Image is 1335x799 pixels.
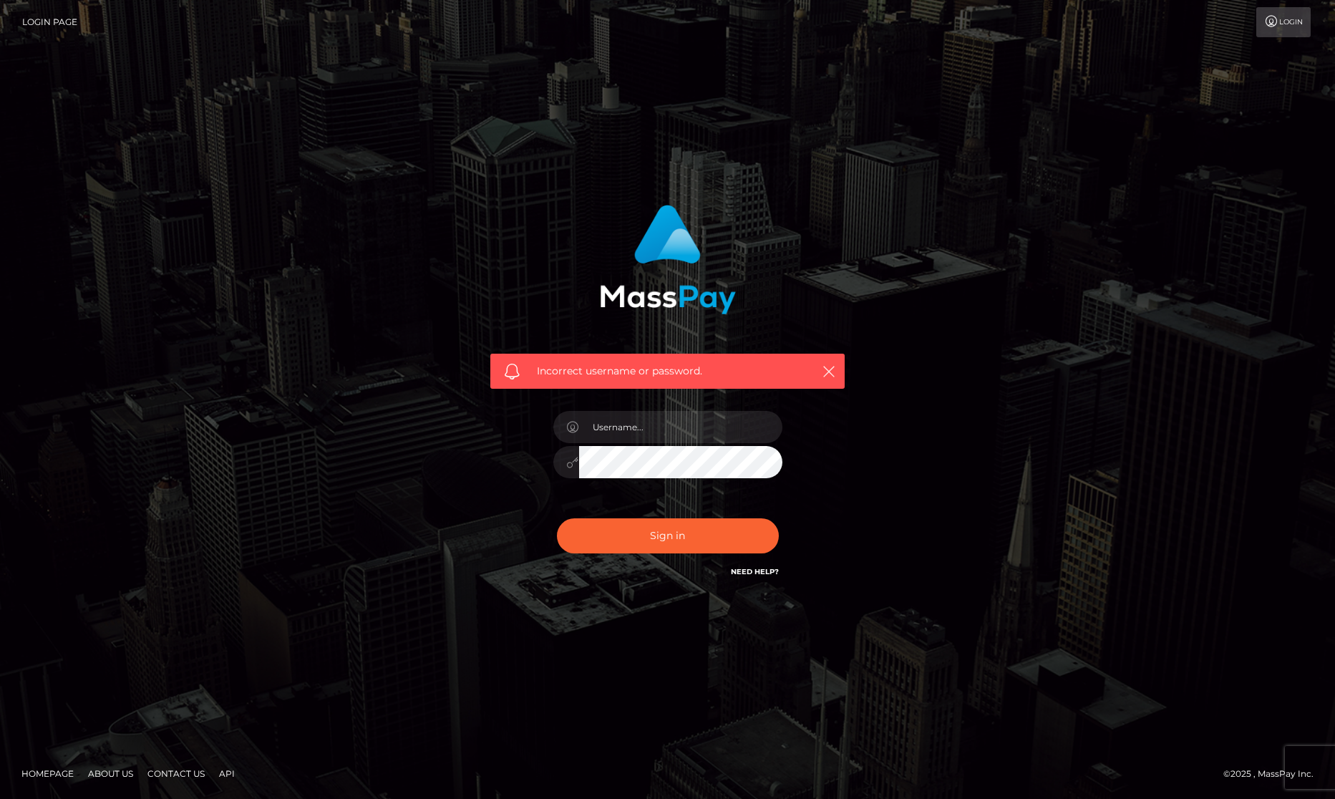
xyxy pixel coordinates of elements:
span: Incorrect username or password. [537,364,798,379]
a: Homepage [16,762,79,785]
button: Sign in [557,518,779,553]
input: Username... [579,411,782,443]
a: API [213,762,241,785]
a: Login Page [22,7,77,37]
a: Contact Us [142,762,210,785]
img: MassPay Login [600,205,736,314]
a: Login [1256,7,1311,37]
a: About Us [82,762,139,785]
a: Need Help? [731,567,779,576]
div: © 2025 , MassPay Inc. [1223,766,1324,782]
